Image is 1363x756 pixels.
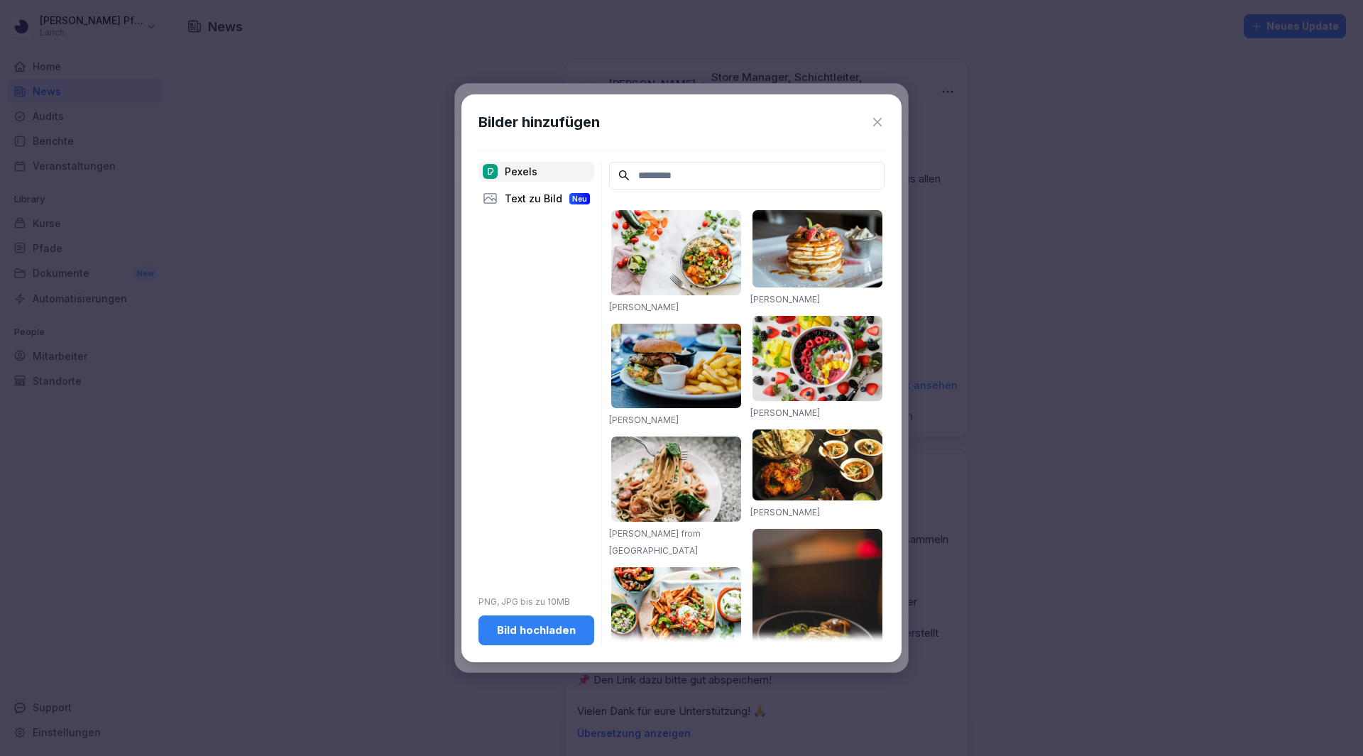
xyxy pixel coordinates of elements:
[752,429,882,500] img: pexels-photo-958545.jpeg
[569,193,590,204] div: Neu
[752,529,882,726] img: pexels-photo-842571.jpeg
[611,567,741,664] img: pexels-photo-1640772.jpeg
[752,316,882,401] img: pexels-photo-1099680.jpeg
[611,324,741,409] img: pexels-photo-70497.jpeg
[752,210,882,287] img: pexels-photo-376464.jpeg
[611,437,741,522] img: pexels-photo-1279330.jpeg
[750,507,820,517] a: [PERSON_NAME]
[750,294,820,305] a: [PERSON_NAME]
[611,210,741,295] img: pexels-photo-1640777.jpeg
[609,528,701,556] a: [PERSON_NAME] from [GEOGRAPHIC_DATA]
[483,164,498,179] img: pexels.png
[478,162,594,182] div: Pexels
[478,615,594,645] button: Bild hochladen
[609,302,679,312] a: [PERSON_NAME]
[490,623,583,638] div: Bild hochladen
[750,407,820,418] a: [PERSON_NAME]
[478,189,594,209] div: Text zu Bild
[478,111,600,133] h1: Bilder hinzufügen
[478,596,594,608] p: PNG, JPG bis zu 10MB
[609,415,679,425] a: [PERSON_NAME]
